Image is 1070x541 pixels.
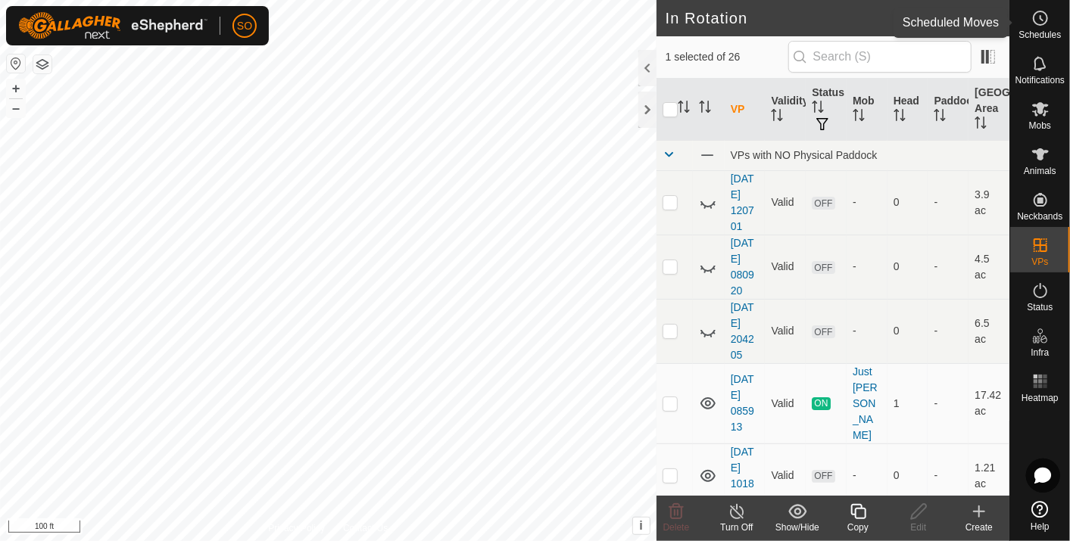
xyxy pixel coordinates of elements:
span: Help [1031,522,1050,531]
td: 0 [888,170,928,235]
th: [GEOGRAPHIC_DATA] Area [969,79,1009,141]
th: Status [806,79,847,141]
td: Valid [765,299,806,363]
a: [DATE] 101844 [731,446,754,505]
td: 4.5 ac [969,235,1009,299]
div: Turn Off [707,521,767,534]
input: Search (S) [788,41,972,73]
img: Gallagher Logo [18,12,207,39]
div: Just [PERSON_NAME] [853,364,881,443]
span: Delete [663,522,690,533]
td: 0 [888,235,928,299]
div: Show/Hide [767,521,828,534]
span: Status [1027,303,1053,312]
span: Infra [1031,348,1049,357]
th: Head [888,79,928,141]
td: Valid [765,170,806,235]
a: [DATE] 120701 [731,173,754,232]
span: ON [812,397,830,410]
span: i [639,519,642,532]
td: - [928,443,969,508]
span: Notifications [1015,76,1065,85]
a: [DATE] 080920 [731,237,754,297]
p-sorticon: Activate to sort [678,103,690,115]
td: - [928,170,969,235]
button: Map Layers [33,55,51,73]
div: VPs with NO Physical Paddock [731,149,1003,161]
th: Paddock [928,79,969,141]
td: - [928,235,969,299]
td: 1.21 ac [969,443,1009,508]
td: 3.9 ac [969,170,1009,235]
span: Heatmap [1022,393,1059,403]
p-sorticon: Activate to sort [894,111,906,123]
span: Mobs [1029,121,1051,130]
span: VPs [1031,257,1048,266]
span: SO [237,18,252,34]
a: Contact Us [343,521,388,535]
div: Edit [888,521,949,534]
p-sorticon: Activate to sort [771,111,783,123]
span: OFF [812,470,834,483]
h2: In Rotation [666,9,978,27]
div: Copy [828,521,888,534]
span: OFF [812,197,834,210]
button: i [633,518,650,534]
div: Create [949,521,1009,534]
p-sorticon: Activate to sort [699,103,711,115]
div: - [853,194,881,210]
th: VP [725,79,766,141]
td: - [928,363,969,443]
a: [DATE] 204205 [731,301,754,361]
p-sorticon: Activate to sort [975,119,987,131]
p-sorticon: Activate to sort [853,111,865,123]
p-sorticon: Activate to sort [934,111,946,123]
a: Help [1010,495,1070,537]
td: Valid [765,363,806,443]
button: + [7,79,25,98]
td: 0 [888,443,928,508]
p-sorticon: Activate to sort [812,103,824,115]
td: - [928,299,969,363]
span: OFF [812,325,834,338]
span: 1 selected of 26 [666,49,788,65]
div: - [853,323,881,339]
td: Valid [765,443,806,508]
span: Neckbands [1017,212,1062,221]
td: 1 [888,363,928,443]
span: Animals [1024,166,1056,176]
td: 6.5 ac [969,299,1009,363]
td: 17.42 ac [969,363,1009,443]
th: Mob [847,79,888,141]
td: 0 [888,299,928,363]
a: [DATE] 085913 [731,373,754,433]
th: Validity [765,79,806,141]
a: Privacy Policy [268,521,325,535]
span: 26 [978,7,994,30]
button: Reset Map [7,54,25,73]
span: Schedules [1019,30,1061,39]
span: OFF [812,261,834,274]
td: Valid [765,235,806,299]
button: – [7,99,25,117]
div: - [853,468,881,483]
div: - [853,259,881,275]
